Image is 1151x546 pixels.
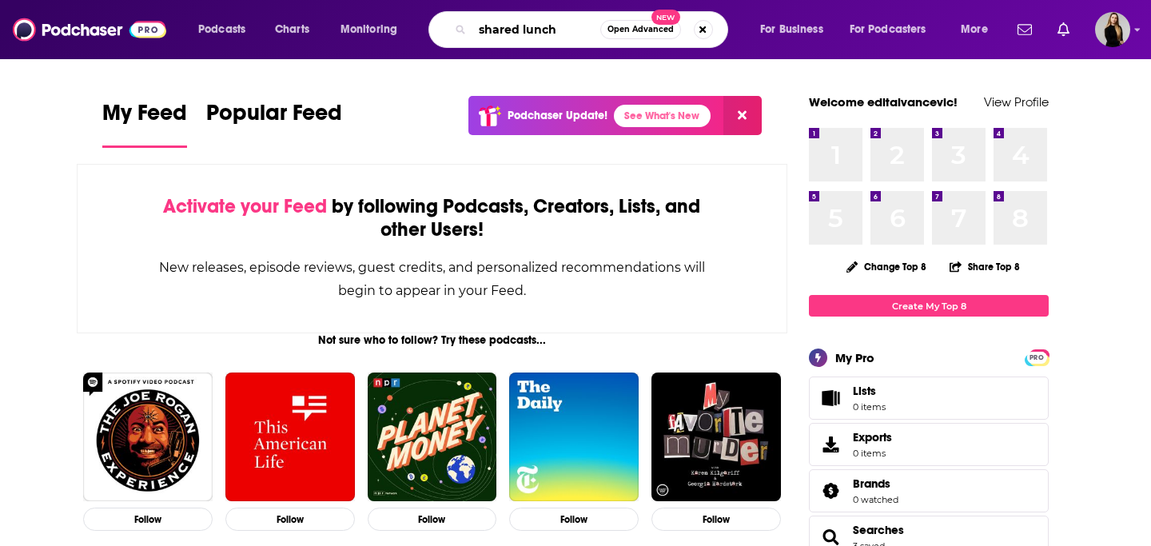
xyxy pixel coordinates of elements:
[809,94,958,110] a: Welcome editaivancevic!
[949,251,1021,282] button: Share Top 8
[809,423,1049,466] a: Exports
[1027,351,1046,363] a: PRO
[853,384,876,398] span: Lists
[651,373,781,502] img: My Favorite Murder with Karen Kilgariff and Georgia Hardstark
[77,333,787,347] div: Not sure who to follow? Try these podcasts...
[600,20,681,39] button: Open AdvancedNew
[853,523,904,537] a: Searches
[950,17,1008,42] button: open menu
[444,11,743,48] div: Search podcasts, credits, & more...
[651,10,680,25] span: New
[163,194,327,218] span: Activate your Feed
[984,94,1049,110] a: View Profile
[853,430,892,444] span: Exports
[749,17,843,42] button: open menu
[853,448,892,459] span: 0 items
[835,350,874,365] div: My Pro
[509,508,639,531] button: Follow
[83,373,213,502] img: The Joe Rogan Experience
[13,14,166,45] img: Podchaser - Follow, Share and Rate Podcasts
[651,508,781,531] button: Follow
[839,17,950,42] button: open menu
[809,295,1049,317] a: Create My Top 8
[837,257,936,277] button: Change Top 8
[198,18,245,41] span: Podcasts
[607,26,674,34] span: Open Advanced
[265,17,319,42] a: Charts
[206,99,342,136] span: Popular Feed
[1095,12,1130,47] img: User Profile
[853,401,886,412] span: 0 items
[814,387,846,409] span: Lists
[102,99,187,148] a: My Feed
[961,18,988,41] span: More
[614,105,711,127] a: See What's New
[102,99,187,136] span: My Feed
[814,480,846,502] a: Brands
[814,433,846,456] span: Exports
[1011,16,1038,43] a: Show notifications dropdown
[853,384,886,398] span: Lists
[225,373,355,502] img: This American Life
[509,373,639,502] img: The Daily
[83,508,213,531] button: Follow
[472,17,600,42] input: Search podcasts, credits, & more...
[329,17,418,42] button: open menu
[853,476,898,491] a: Brands
[850,18,926,41] span: For Podcasters
[853,476,890,491] span: Brands
[157,195,707,241] div: by following Podcasts, Creators, Lists, and other Users!
[368,373,497,502] img: Planet Money
[206,99,342,148] a: Popular Feed
[1095,12,1130,47] button: Show profile menu
[225,508,355,531] button: Follow
[157,256,707,302] div: New releases, episode reviews, guest credits, and personalized recommendations will begin to appe...
[1027,352,1046,364] span: PRO
[368,508,497,531] button: Follow
[853,494,898,505] a: 0 watched
[341,18,397,41] span: Monitoring
[508,109,607,122] p: Podchaser Update!
[275,18,309,41] span: Charts
[1051,16,1076,43] a: Show notifications dropdown
[187,17,266,42] button: open menu
[809,377,1049,420] a: Lists
[760,18,823,41] span: For Business
[1095,12,1130,47] span: Logged in as editaivancevic
[809,469,1049,512] span: Brands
